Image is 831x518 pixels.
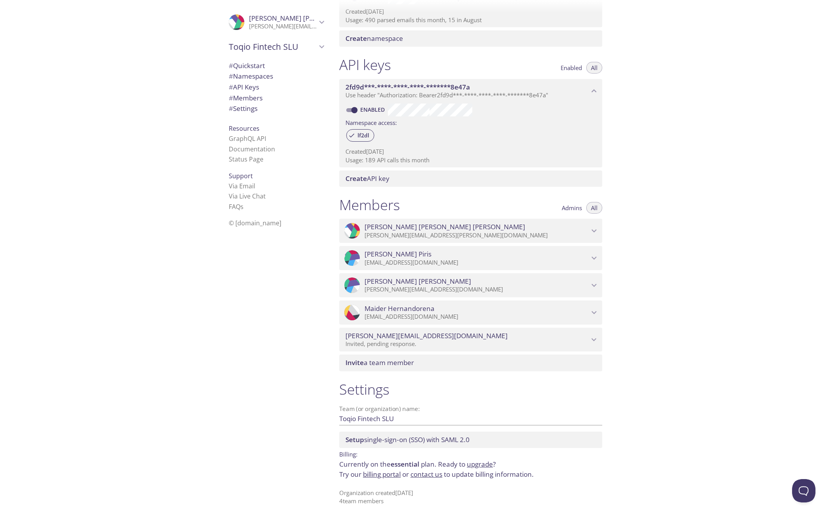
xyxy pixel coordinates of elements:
h1: Settings [339,381,602,398]
span: Create [345,174,367,183]
span: © [DOMAIN_NAME] [229,219,281,227]
p: Usage: 189 API calls this month [345,156,596,164]
div: Create namespace [339,30,602,47]
a: billing portal [363,470,401,479]
button: All [586,62,602,74]
a: Via Live Chat [229,192,266,200]
p: [EMAIL_ADDRESS][DOMAIN_NAME] [365,259,589,267]
div: Setup SSO [339,432,602,448]
div: Create API Key [339,170,602,187]
a: GraphQL API [229,134,266,143]
div: Maider Hernandorena [339,300,602,325]
button: All [586,202,602,214]
label: Namespace access: [345,116,397,128]
h1: API keys [339,56,391,74]
span: Try our or to update billing information. [339,470,534,479]
div: lf2dl [346,129,374,142]
p: [PERSON_NAME][EMAIL_ADDRESS][PERSON_NAME][DOMAIN_NAME] [249,23,317,30]
div: Carlos Piris [339,246,602,270]
div: Toqio Fintech SLU [223,37,330,57]
div: API Keys [223,82,330,93]
div: Joel Arrechea Turro [339,219,602,243]
p: Currently on the plan. [339,459,602,479]
span: essential [391,460,419,469]
div: Quickstart [223,60,330,71]
span: lf2dl [353,132,374,139]
p: Organization created [DATE] 4 team member s [339,489,602,506]
span: Resources [229,124,259,133]
div: Namespaces [223,71,330,82]
a: FAQ [229,202,244,211]
span: Namespaces [229,72,273,81]
span: Ready to ? [438,460,496,469]
a: Documentation [229,145,275,153]
a: Status Page [229,155,263,163]
div: Garcia-Berro Molero [339,273,602,297]
p: [EMAIL_ADDRESS][DOMAIN_NAME] [365,313,589,321]
a: Via Email [229,182,255,190]
span: # [229,61,233,70]
p: Created [DATE] [345,147,596,156]
span: # [229,104,233,113]
span: [PERSON_NAME][EMAIL_ADDRESS][DOMAIN_NAME] [345,332,508,340]
p: [PERSON_NAME][EMAIL_ADDRESS][PERSON_NAME][DOMAIN_NAME] [365,232,589,239]
span: single-sign-on (SSO) with SAML 2.0 [345,435,470,444]
span: a team member [345,358,414,367]
h1: Members [339,196,400,214]
label: Team (or organization) name: [339,406,420,412]
span: [PERSON_NAME] [PERSON_NAME] [PERSON_NAME] [249,14,410,23]
span: # [229,83,233,91]
span: namespace [345,34,403,43]
span: Setup [345,435,364,444]
span: [PERSON_NAME] [PERSON_NAME] [PERSON_NAME] [365,223,525,231]
span: Create [345,34,367,43]
div: Members [223,93,330,104]
span: # [229,72,233,81]
iframe: Help Scout Beacon - Open [792,479,815,502]
span: Settings [229,104,258,113]
div: Invite a team member [339,355,602,371]
span: Invite [345,358,364,367]
a: contact us [410,470,442,479]
p: Billing: [339,448,602,459]
span: Members [229,93,263,102]
div: Joel Arrechea Turro [223,9,330,35]
span: # [229,93,233,102]
p: [PERSON_NAME][EMAIL_ADDRESS][DOMAIN_NAME] [365,286,589,293]
span: Quickstart [229,61,265,70]
a: upgrade [467,460,493,469]
span: API key [345,174,389,183]
div: Team Settings [223,103,330,114]
button: Admins [557,202,587,214]
div: victor@toq.io [339,328,602,352]
span: Maider Hernandorena [365,304,435,313]
span: s [240,202,244,211]
span: Toqio Fintech SLU [229,41,317,52]
a: Enabled [359,106,388,113]
button: Enabled [556,62,587,74]
p: Invited, pending response. [345,340,589,348]
span: [PERSON_NAME] [PERSON_NAME] [365,277,471,286]
span: Support [229,172,253,180]
span: API Keys [229,83,259,91]
p: Usage: 490 parsed emails this month, 15 in August [345,16,596,24]
span: [PERSON_NAME] Piris [365,250,431,258]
